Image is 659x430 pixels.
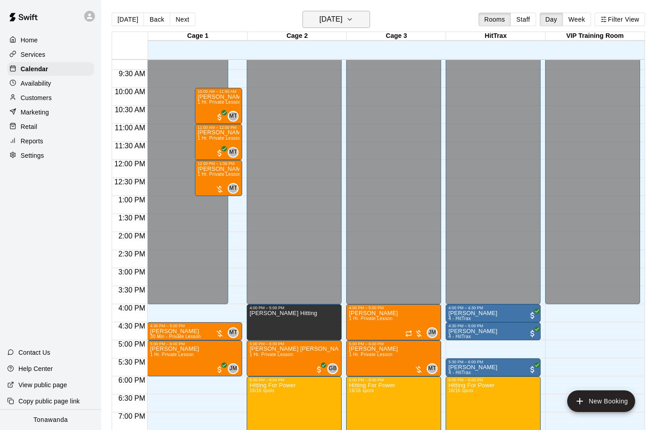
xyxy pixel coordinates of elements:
div: 6:00 PM – 8:00 PM [349,378,438,382]
span: 10:30 AM [113,106,148,114]
span: Matt Tyree [231,327,239,338]
a: Home [7,33,94,47]
a: Marketing [7,105,94,119]
div: 5:00 PM – 6:00 PM: 1 Hr. Private Lesson [346,340,441,376]
div: Customers [7,91,94,105]
div: Grant Bickham [327,363,338,374]
p: Marketing [21,108,49,117]
div: 4:00 PM – 5:00 PM [249,306,339,310]
div: 6:00 PM – 8:00 PM [448,378,538,382]
div: Availability [7,77,94,90]
span: 5:30 PM [116,358,148,366]
span: All customers have paid [528,329,537,338]
div: HitTrax [446,32,546,41]
div: Matt Tyree [427,363,438,374]
div: 5:00 PM – 6:00 PM: Reiller Sivecz [247,340,342,376]
span: 1 Hr. Private Lesson [150,352,194,357]
div: Calendar [7,62,94,76]
span: MT [229,148,237,157]
div: VIP Training Room [546,32,645,41]
p: Tonawanda [33,415,68,425]
button: Day [540,13,563,26]
div: Services [7,48,94,61]
div: 12:00 PM – 1:00 PM [198,161,239,166]
a: Retail [7,120,94,133]
button: Back [144,13,170,26]
div: 4:30 PM – 5:00 PM: Luke Thiessen [147,322,242,340]
div: 4:00 PM – 5:00 PM: Reed Hitting [247,304,342,340]
span: 1 Hr. Private Lesson [349,352,393,357]
div: Cage 1 [148,32,248,41]
div: 10:00 AM – 11:00 AM [198,89,239,94]
span: JM [230,364,237,373]
span: 1 Hr. Private Lesson [249,352,293,357]
span: 3:30 PM [116,286,148,294]
span: JM [429,328,436,337]
button: Rooms [478,13,511,26]
span: All customers have paid [215,365,224,374]
a: Reports [7,134,94,148]
span: All customers have paid [215,113,224,122]
span: 1 Hr. Private Lesson [198,136,241,141]
a: Settings [7,149,94,162]
div: Matt Tyree [228,183,239,194]
span: 4:30 PM [116,322,148,330]
span: 1 Hr. Private Lesson [349,316,393,321]
span: 4 - HitTrax [448,370,471,375]
span: 4:00 PM [116,304,148,312]
div: 10:00 AM – 11:00 AM: 1 Hr. Private Lesson [195,88,242,124]
div: 4:30 PM – 5:00 PM [150,324,239,328]
button: [DATE] [112,13,144,26]
p: Customers [21,93,52,102]
p: Calendar [21,64,48,73]
button: Week [563,13,591,26]
span: 6:30 PM [116,394,148,402]
p: Services [21,50,45,59]
button: Next [170,13,195,26]
div: Jared MacFarland [427,327,438,338]
span: MT [229,328,237,337]
span: Matt Tyree [231,111,239,122]
div: 5:30 PM – 6:00 PM: Chrissy Scott [446,358,541,376]
div: Matt Tyree [228,327,239,338]
div: 4:00 PM – 4:30 PM [448,306,538,310]
span: MT [428,364,436,373]
span: 12:00 PM [112,160,147,168]
div: 5:00 PM – 6:00 PM: Benjamin Burke [147,340,242,376]
span: Matt Tyree [231,147,239,158]
div: 5:00 PM – 6:00 PM [150,342,239,346]
div: Jared MacFarland [228,363,239,374]
span: MT [229,184,237,193]
span: 6:00 PM [116,376,148,384]
div: 6:00 PM – 8:00 PM [249,378,339,382]
div: 5:30 PM – 6:00 PM [448,360,538,364]
span: 16/16 spots filled [448,388,473,393]
div: 12:00 PM – 1:00 PM: 1 Hr. Private Lesson [195,160,242,196]
div: Cage 3 [347,32,446,41]
span: Jared MacFarland [430,327,438,338]
span: Matt Tyree [430,363,438,374]
p: Help Center [18,364,53,373]
span: 10:00 AM [113,88,148,96]
span: 5:00 PM [116,340,148,348]
p: Retail [21,122,37,131]
span: 1:30 PM [116,214,148,222]
span: 1 Hr. Private Lesson [198,172,241,177]
span: 16/16 spots filled [249,388,274,393]
div: 5:00 PM – 6:00 PM [249,342,339,346]
span: All customers have paid [315,365,324,374]
span: Recurring event [405,330,412,337]
p: Availability [21,79,51,88]
button: add [567,390,635,412]
span: All customers have paid [528,365,537,374]
span: 16/16 spots filled [349,388,374,393]
span: 9:30 AM [117,70,148,78]
span: Jared MacFarland [231,363,239,374]
div: 4:00 PM – 5:00 PM: Ethan Walker [346,304,441,340]
span: MT [229,112,237,121]
div: Matt Tyree [228,111,239,122]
